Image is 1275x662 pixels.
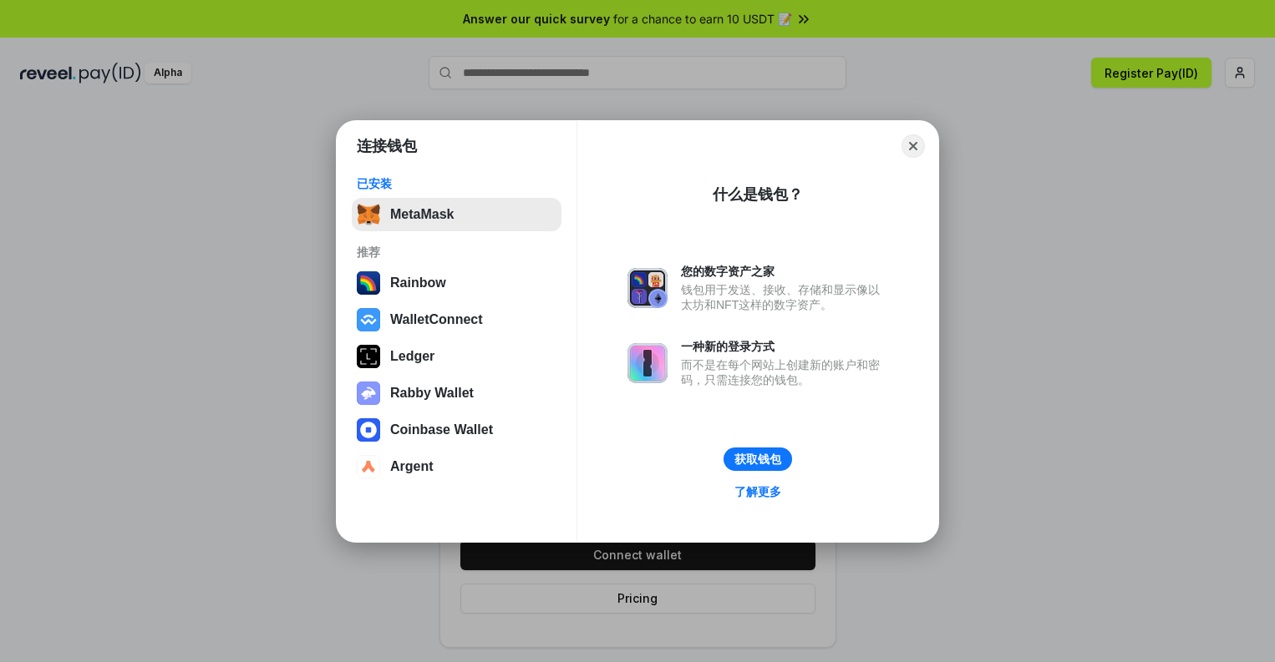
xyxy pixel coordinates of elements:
button: Close [902,134,925,158]
img: svg+xml,%3Csvg%20fill%3D%22none%22%20height%3D%2233%22%20viewBox%3D%220%200%2035%2033%22%20width%... [357,203,380,226]
button: Rainbow [352,266,561,300]
div: 钱包用于发送、接收、存储和显示像以太坊和NFT这样的数字资产。 [681,282,888,312]
div: 已安装 [357,176,556,191]
button: Argent [352,450,561,483]
div: 了解更多 [734,484,781,499]
img: svg+xml,%3Csvg%20width%3D%2228%22%20height%3D%2228%22%20viewBox%3D%220%200%2028%2028%22%20fill%3D... [357,455,380,478]
div: MetaMask [390,207,454,222]
div: Ledger [390,349,434,364]
div: 您的数字资产之家 [681,264,888,279]
img: svg+xml,%3Csvg%20width%3D%2228%22%20height%3D%2228%22%20viewBox%3D%220%200%2028%2028%22%20fill%3D... [357,418,380,442]
div: 而不是在每个网站上创建新的账户和密码，只需连接您的钱包。 [681,357,888,387]
img: svg+xml,%3Csvg%20width%3D%2228%22%20height%3D%2228%22%20viewBox%3D%220%200%2028%2028%22%20fill%3D... [357,308,380,331]
h1: 连接钱包 [357,136,417,156]
img: svg+xml,%3Csvg%20xmlns%3D%22http%3A%2F%2Fwww.w3.org%2F2000%2Fsvg%22%20fill%3D%22none%22%20viewBox... [627,343,668,383]
button: WalletConnect [352,303,561,336]
a: 了解更多 [724,481,791,503]
img: svg+xml,%3Csvg%20xmlns%3D%22http%3A%2F%2Fwww.w3.org%2F2000%2Fsvg%22%20width%3D%2228%22%20height%3... [357,345,380,368]
img: svg+xml,%3Csvg%20xmlns%3D%22http%3A%2F%2Fwww.w3.org%2F2000%2Fsvg%22%20fill%3D%22none%22%20viewBox... [357,382,380,405]
div: Argent [390,459,434,474]
img: svg+xml,%3Csvg%20width%3D%22120%22%20height%3D%22120%22%20viewBox%3D%220%200%20120%20120%22%20fil... [357,271,380,295]
div: WalletConnect [390,312,483,327]
div: 推荐 [357,245,556,260]
div: 一种新的登录方式 [681,339,888,354]
img: svg+xml,%3Csvg%20xmlns%3D%22http%3A%2F%2Fwww.w3.org%2F2000%2Fsvg%22%20fill%3D%22none%22%20viewBox... [627,268,668,308]
div: Rainbow [390,275,446,291]
button: MetaMask [352,198,561,231]
button: 获取钱包 [724,447,792,471]
div: 什么是钱包？ [713,184,803,205]
div: Rabby Wallet [390,386,474,401]
button: Coinbase Wallet [352,413,561,447]
div: 获取钱包 [734,452,781,467]
div: Coinbase Wallet [390,422,493,437]
button: Ledger [352,340,561,373]
button: Rabby Wallet [352,376,561,410]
